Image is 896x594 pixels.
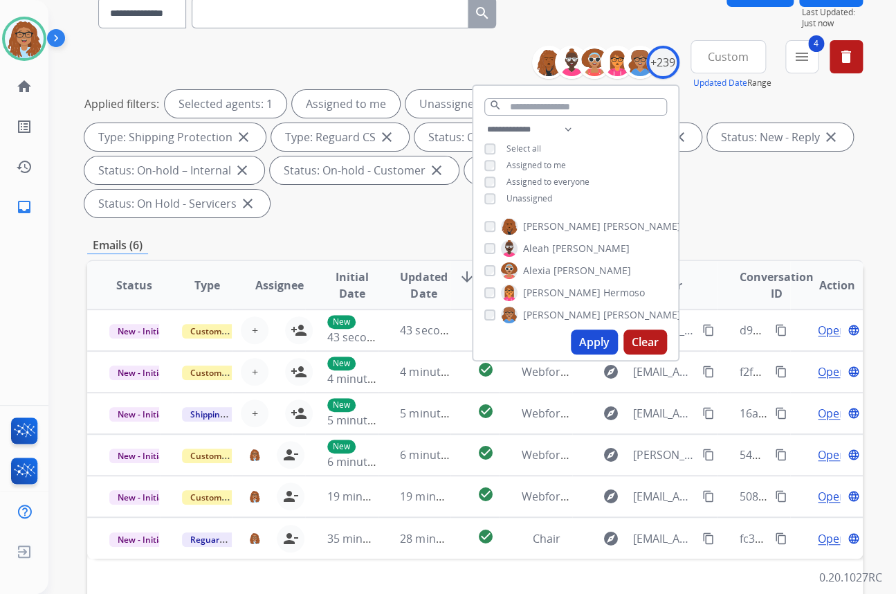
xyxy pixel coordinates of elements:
mat-icon: close [239,195,256,212]
mat-icon: language [848,324,860,336]
span: [EMAIL_ADDRESS][DOMAIN_NAME] [633,488,695,505]
span: Type [194,277,220,294]
p: Applied filters: [84,96,159,112]
span: Reguard CS [182,532,245,547]
button: Apply [571,330,618,354]
span: Initial Date [327,269,377,302]
span: 28 minutes ago [400,531,480,546]
div: Assigned to me [292,90,400,118]
span: New - Initial [109,449,174,463]
mat-icon: close [428,162,445,179]
mat-icon: language [848,366,860,378]
span: + [252,322,258,339]
span: Open [818,447,846,463]
div: Status: Open - All [414,123,550,151]
div: Unassigned [405,90,495,118]
mat-icon: check_circle [477,528,494,545]
span: Customer Support [182,490,272,505]
mat-icon: menu [794,48,810,65]
mat-icon: content_copy [775,407,787,420]
mat-icon: search [474,5,491,21]
span: [PERSON_NAME] [554,264,631,278]
th: Action [790,261,863,309]
p: New [327,357,356,370]
div: Status: New - Reply [707,123,853,151]
mat-icon: content_copy [775,366,787,378]
span: Customer Support [182,366,272,380]
div: Status: On-hold – Internal [84,156,264,184]
mat-icon: content_copy [702,449,715,461]
span: Open [818,488,846,505]
mat-icon: explore [603,530,619,547]
mat-icon: inbox [16,199,33,215]
mat-icon: explore [603,447,619,463]
mat-icon: language [848,532,860,545]
span: Customer Support [182,324,272,339]
span: 4 minutes ago [327,371,401,386]
div: +239 [646,46,679,79]
span: Unassigned [506,192,552,204]
mat-icon: explore [603,405,619,422]
span: [PERSON_NAME] [603,219,681,233]
span: [EMAIL_ADDRESS][DOMAIN_NAME] [633,530,695,547]
mat-icon: language [848,490,860,503]
span: Status [116,277,152,294]
span: New - Initial [109,407,174,422]
mat-icon: content_copy [702,324,715,336]
span: New - Initial [109,324,174,339]
mat-icon: search [489,99,502,111]
div: Status: On Hold - Servicers [84,190,270,217]
mat-icon: content_copy [775,532,787,545]
span: Shipping Protection [182,407,277,422]
span: Open [818,530,846,547]
span: 35 minutes ago [327,531,408,546]
img: agent-avatar [249,449,260,460]
span: Alexia [523,264,551,278]
mat-icon: content_copy [702,366,715,378]
mat-icon: language [848,407,860,420]
span: Range [693,77,771,89]
span: + [252,363,258,380]
button: Updated Date [693,78,747,89]
span: Aleah [523,242,549,255]
div: Type: Shipping Protection [84,123,266,151]
div: Selected agents: 1 [165,90,286,118]
mat-icon: close [235,129,252,145]
mat-icon: close [823,129,839,145]
img: agent-avatar [249,532,260,544]
span: Custom [708,54,749,60]
span: New - Initial [109,490,174,505]
span: [PERSON_NAME] [523,286,601,300]
mat-icon: close [378,129,395,145]
span: New - Initial [109,366,174,380]
mat-icon: arrow_downward [458,269,475,285]
span: 6 minutes ago [327,454,401,469]
span: Hermoso [603,286,645,300]
span: [EMAIL_ADDRESS][DOMAIN_NAME] [633,405,695,422]
span: Customer Support [182,449,272,463]
img: avatar [5,19,44,58]
span: [PERSON_NAME] [523,219,601,233]
span: [PERSON_NAME] [603,308,681,322]
mat-icon: check_circle [477,486,494,503]
mat-icon: content_copy [702,532,715,545]
span: [EMAIL_ADDRESS][DOMAIN_NAME] [633,363,695,380]
mat-icon: language [848,449,860,461]
mat-icon: explore [603,488,619,505]
span: Assignee [255,277,304,294]
span: + [252,405,258,422]
span: New - Initial [109,532,174,547]
span: Open [818,322,846,339]
p: 0.20.1027RC [819,569,882,586]
mat-icon: person_add [291,405,307,422]
p: New [327,440,356,453]
p: New [327,315,356,329]
button: Clear [623,330,667,354]
span: Select all [506,143,541,154]
span: 6 minutes ago [400,447,474,462]
span: Updated Date [400,269,447,302]
mat-icon: person_add [291,322,307,339]
p: New [327,398,356,412]
mat-icon: content_copy [702,490,715,503]
span: 4 [808,35,824,52]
